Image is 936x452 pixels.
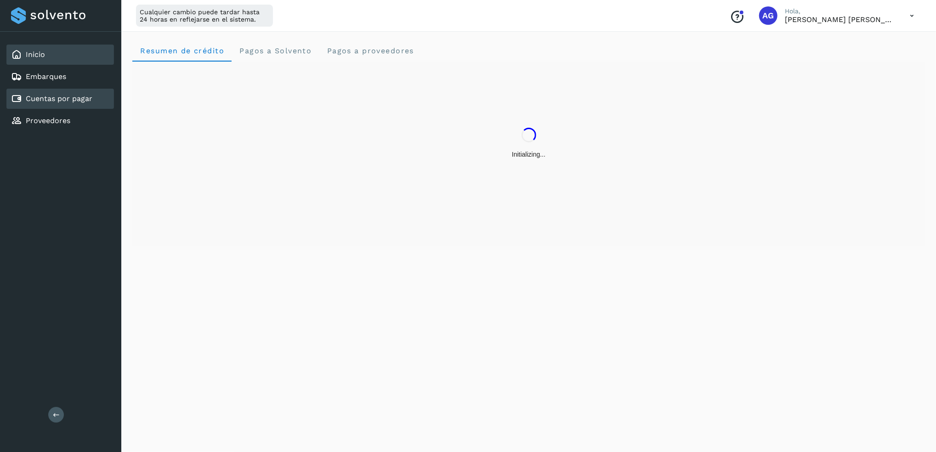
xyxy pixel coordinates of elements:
[6,111,114,131] div: Proveedores
[26,50,45,59] a: Inicio
[785,7,895,15] p: Hola,
[239,46,312,55] span: Pagos a Solvento
[6,89,114,109] div: Cuentas por pagar
[136,5,273,27] div: Cualquier cambio puede tardar hasta 24 horas en reflejarse en el sistema.
[6,67,114,87] div: Embarques
[26,116,70,125] a: Proveedores
[326,46,414,55] span: Pagos a proveedores
[26,72,66,81] a: Embarques
[140,46,224,55] span: Resumen de crédito
[785,15,895,24] p: Abigail Gonzalez Leon
[26,94,92,103] a: Cuentas por pagar
[6,45,114,65] div: Inicio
